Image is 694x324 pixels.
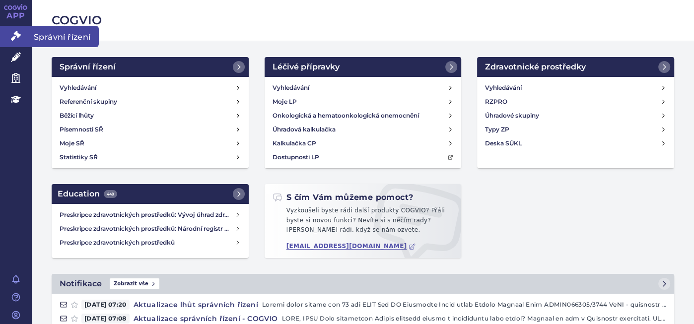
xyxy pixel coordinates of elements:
h4: Kalkulačka CP [273,138,316,148]
h2: Správní řízení [60,61,116,73]
h4: Aktualizace lhůt správních řízení [130,300,262,310]
h4: Preskripce zdravotnických prostředků [60,238,235,248]
a: Deska SÚKL [481,136,670,150]
h4: Typy ZP [485,125,509,134]
a: Úhradové skupiny [481,109,670,123]
a: Preskripce zdravotnických prostředků [56,236,245,250]
span: 449 [104,190,117,198]
span: Správní řízení [32,26,99,47]
a: RZPRO [481,95,670,109]
a: Kalkulačka CP [269,136,458,150]
h4: Písemnosti SŘ [60,125,103,134]
a: Preskripce zdravotnických prostředků: Vývoj úhrad zdravotních pojišťoven za zdravotnické prostředky [56,208,245,222]
a: NotifikaceZobrazit vše [52,274,674,294]
h4: Preskripce zdravotnických prostředků: Vývoj úhrad zdravotních pojišťoven za zdravotnické prostředky [60,210,235,220]
h2: Zdravotnické prostředky [485,61,586,73]
h4: Vyhledávání [273,83,309,93]
a: Preskripce zdravotnických prostředků: Národní registr hrazených zdravotnických služeb (NRHZS) [56,222,245,236]
a: Vyhledávání [56,81,245,95]
p: Loremi dolor sitame con 73 adi ELIT Sed DO Eiusmodte Incid utlab Etdolo Magnaal Enim ADMIN066305/... [262,300,666,310]
h2: Education [58,188,117,200]
h4: Moje LP [273,97,297,107]
a: Dostupnosti LP [269,150,458,164]
a: Léčivé přípravky [265,57,462,77]
h4: Běžící lhůty [60,111,94,121]
a: Vyhledávání [269,81,458,95]
h4: Moje SŘ [60,138,84,148]
h4: Onkologická a hematoonkologická onemocnění [273,111,419,121]
h4: Úhradové skupiny [485,111,539,121]
a: Education449 [52,184,249,204]
a: Moje SŘ [56,136,245,150]
a: [EMAIL_ADDRESS][DOMAIN_NAME] [286,243,416,250]
span: [DATE] 07:08 [81,314,130,324]
h4: RZPRO [485,97,507,107]
a: Písemnosti SŘ [56,123,245,136]
a: Běžící lhůty [56,109,245,123]
h2: S čím Vám můžeme pomoct? [273,192,414,203]
span: Zobrazit vše [110,278,159,289]
h4: Dostupnosti LP [273,152,319,162]
h4: Vyhledávání [485,83,522,93]
h4: Referenční skupiny [60,97,117,107]
a: Statistiky SŘ [56,150,245,164]
a: Zdravotnické prostředky [477,57,674,77]
h2: Léčivé přípravky [273,61,340,73]
a: Vyhledávání [481,81,670,95]
h2: Notifikace [60,278,102,290]
a: Typy ZP [481,123,670,136]
a: Referenční skupiny [56,95,245,109]
h4: Preskripce zdravotnických prostředků: Národní registr hrazených zdravotnických služeb (NRHZS) [60,224,235,234]
a: Úhradová kalkulačka [269,123,458,136]
h4: Aktualizace správních řízení - COGVIO [130,314,282,324]
h4: Vyhledávání [60,83,96,93]
a: Správní řízení [52,57,249,77]
h2: COGVIO [52,12,674,29]
h4: Úhradová kalkulačka [273,125,336,134]
a: Onkologická a hematoonkologická onemocnění [269,109,458,123]
h4: Deska SÚKL [485,138,522,148]
h4: Statistiky SŘ [60,152,98,162]
span: [DATE] 07:20 [81,300,130,310]
a: Moje LP [269,95,458,109]
p: Vyzkoušeli byste rádi další produkty COGVIO? Přáli byste si novou funkci? Nevíte si s něčím rady?... [273,206,454,239]
p: LORE, IPSU Dolo sitametcon Adipis elitsedd eiusmo t incididuntu labo etdol? Magnaal en adm v Quis... [282,314,666,324]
